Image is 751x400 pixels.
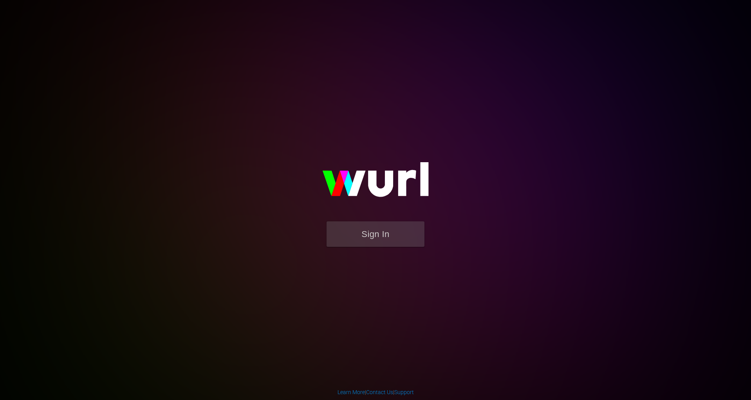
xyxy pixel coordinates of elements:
img: wurl-logo-on-black-223613ac3d8ba8fe6dc639794a292ebdb59501304c7dfd60c99c58986ef67473.svg [297,145,454,221]
a: Contact Us [366,389,393,395]
a: Support [394,389,414,395]
a: Learn More [338,389,365,395]
button: Sign In [327,221,424,247]
div: | | [338,388,414,396]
